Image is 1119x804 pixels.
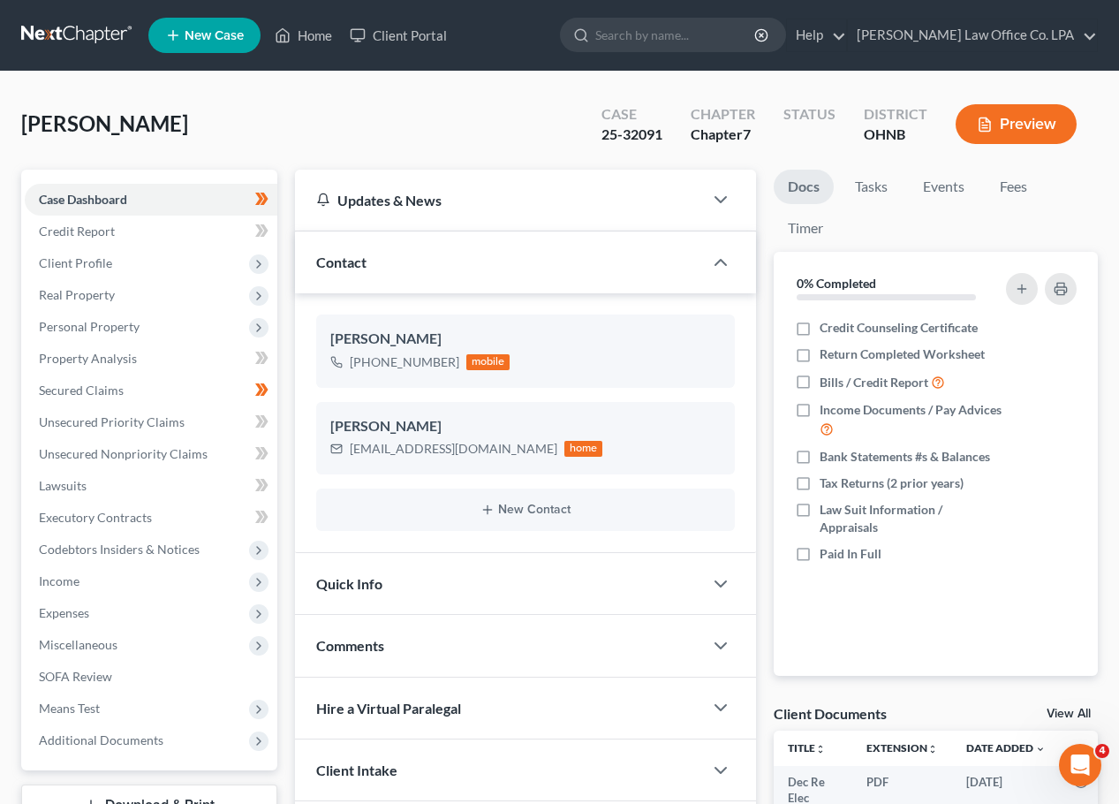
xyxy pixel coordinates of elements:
span: Means Test [39,701,100,716]
div: Updates & News [316,191,682,209]
div: Case [601,104,662,125]
span: [PERSON_NAME] [21,110,188,136]
a: Executory Contracts [25,502,277,534]
a: Secured Claims [25,375,277,406]
i: unfold_more [927,744,938,755]
span: Client Intake [316,762,397,778]
div: Chapter [691,104,755,125]
span: Bank Statements #s & Balances [820,448,990,466]
a: Tasks [841,170,902,204]
i: unfold_more [815,744,826,755]
div: [PERSON_NAME] [330,329,721,350]
div: home [564,441,603,457]
span: Property Analysis [39,351,137,366]
strong: 0% Completed [797,276,876,291]
span: Unsecured Priority Claims [39,414,185,429]
div: [EMAIL_ADDRESS][DOMAIN_NAME] [350,440,557,458]
div: 25-32091 [601,125,662,145]
span: Codebtors Insiders & Notices [39,542,200,557]
div: Status [783,104,835,125]
span: Tax Returns (2 prior years) [820,474,964,492]
span: 4 [1095,744,1109,758]
input: Search by name... [595,19,757,51]
div: mobile [466,354,510,370]
span: Comments [316,637,384,654]
a: Events [909,170,979,204]
span: Income Documents / Pay Advices [820,401,1002,419]
div: OHNB [864,125,927,145]
i: expand_more [1035,744,1046,755]
span: Client Profile [39,255,112,270]
a: Home [266,19,341,51]
span: Additional Documents [39,732,163,747]
span: SOFA Review [39,669,112,684]
span: Paid In Full [820,545,881,563]
a: SOFA Review [25,661,277,693]
div: [PERSON_NAME] [330,416,721,437]
div: [PHONE_NUMBER] [350,353,459,371]
span: Contact [316,254,367,270]
span: Bills / Credit Report [820,374,928,391]
span: Executory Contracts [39,510,152,525]
a: Fees [986,170,1042,204]
button: Preview [956,104,1077,144]
span: Credit Counseling Certificate [820,319,978,337]
a: Extensionunfold_more [866,741,938,755]
span: Case Dashboard [39,192,127,207]
div: District [864,104,927,125]
a: Unsecured Priority Claims [25,406,277,438]
span: Return Completed Worksheet [820,345,985,363]
a: Lawsuits [25,470,277,502]
span: Personal Property [39,319,140,334]
a: Timer [774,211,837,246]
span: Miscellaneous [39,637,117,652]
span: Credit Report [39,224,115,239]
span: Lawsuits [39,478,87,493]
span: New Case [185,29,244,42]
span: Real Property [39,287,115,302]
div: Client Documents [774,704,887,723]
a: Case Dashboard [25,184,277,216]
a: Titleunfold_more [788,741,826,755]
span: Unsecured Nonpriority Claims [39,446,208,461]
a: Credit Report [25,216,277,247]
span: Secured Claims [39,383,124,398]
button: New Contact [330,503,721,517]
span: Expenses [39,605,89,620]
div: Chapter [691,125,755,145]
a: Help [787,19,846,51]
a: View All [1047,708,1091,720]
span: Quick Info [316,575,382,592]
span: Income [39,573,79,588]
a: Docs [774,170,834,204]
a: Date Added expand_more [966,741,1046,755]
iframe: Intercom live chat [1059,744,1101,786]
span: Hire a Virtual Paralegal [316,700,461,717]
a: Unsecured Nonpriority Claims [25,438,277,470]
a: Property Analysis [25,343,277,375]
span: 7 [743,125,751,142]
span: Law Suit Information / Appraisals [820,501,1002,536]
a: Client Portal [341,19,456,51]
a: [PERSON_NAME] Law Office Co. LPA [848,19,1097,51]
